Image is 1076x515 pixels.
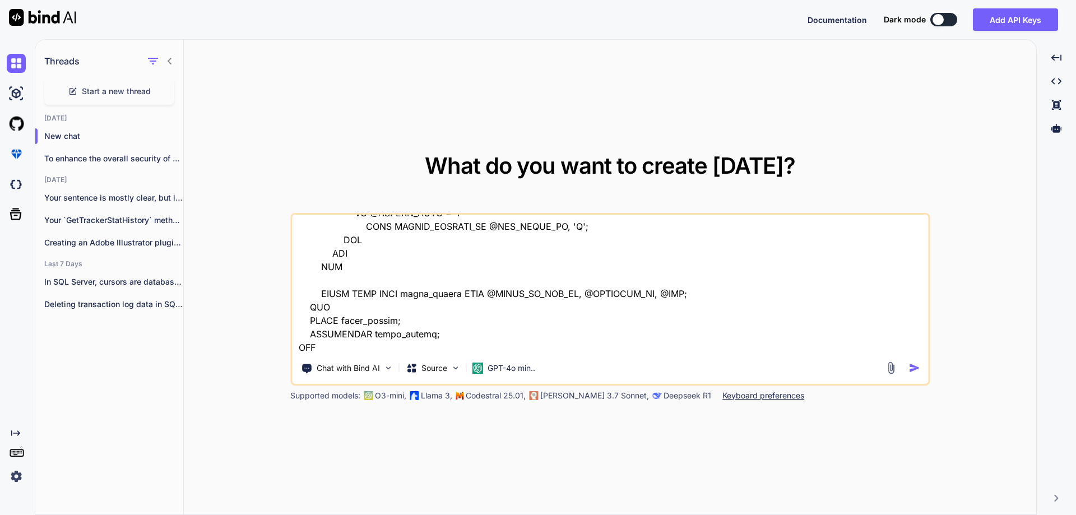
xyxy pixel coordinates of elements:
img: GPT-4o mini [472,363,483,374]
p: In SQL Server, cursors are database objects... [44,276,183,287]
img: Pick Tools [383,363,393,373]
textarea: //loremips dol sitam consec adipiscin elitsed do ei tempor inc utla etdo MAGNA ALIQUAENI [adm].[V... [292,215,928,354]
p: O3-mini, [375,390,406,401]
p: Creating an Adobe Illustrator plugin using ExtendScript... [44,237,183,248]
img: claude [529,391,538,400]
p: Llama 3, [421,390,452,401]
p: Your sentence is mostly clear, but it... [44,192,183,203]
img: Pick Models [451,363,460,373]
button: Documentation [808,14,867,26]
span: Documentation [808,15,867,25]
img: ai-studio [7,84,26,103]
p: Source [421,363,447,374]
p: Deleting transaction log data in SQL Server... [44,299,183,310]
img: claude [652,391,661,400]
p: Codestral 25.01, [466,390,526,401]
img: premium [7,145,26,164]
h1: Threads [44,54,80,68]
img: GPT-4 [364,391,373,400]
h2: [DATE] [35,175,183,184]
span: What do you want to create [DATE]? [425,152,795,179]
img: Mistral-AI [456,392,463,400]
img: chat [7,54,26,73]
img: darkCloudIdeIcon [7,175,26,194]
h2: [DATE] [35,114,183,123]
img: githubLight [7,114,26,133]
span: Start a new thread [82,86,151,97]
p: New chat [44,131,183,142]
img: attachment [884,361,897,374]
button: Add API Keys [973,8,1058,31]
p: [PERSON_NAME] 3.7 Sonnet, [540,390,649,401]
h2: Last 7 Days [35,259,183,268]
img: Llama2 [410,391,419,400]
p: Your `GetTrackerStatHistory` method is functional, but there... [44,215,183,226]
p: Chat with Bind AI [317,363,380,374]
p: Deepseek R1 [664,390,711,401]
img: Bind AI [9,9,76,26]
img: icon [908,362,920,374]
p: GPT-4o min.. [488,363,535,374]
img: settings [7,467,26,486]
p: Supported models: [290,390,360,401]
p: To enhance the overall security of your... [44,153,183,164]
p: Keyboard preferences [722,390,804,401]
span: Dark mode [884,14,926,25]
